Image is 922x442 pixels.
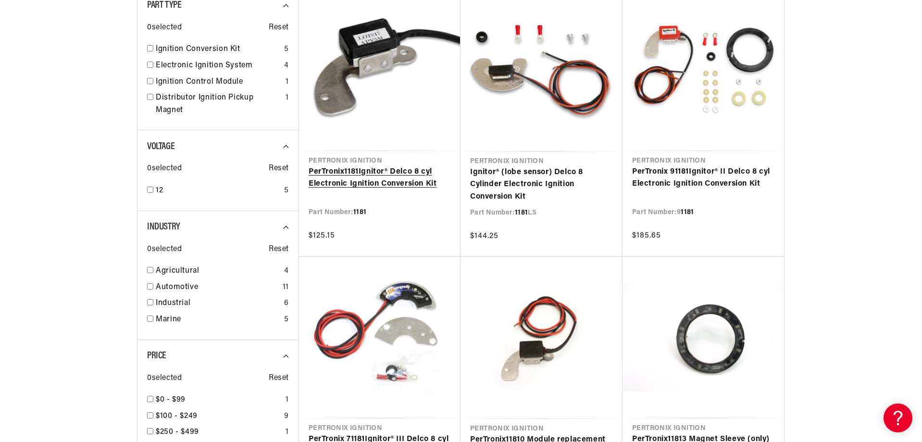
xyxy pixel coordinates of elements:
span: Reset [269,243,289,256]
div: 1 [286,394,289,406]
span: $250 - $499 [156,428,199,436]
div: 9 [284,410,289,423]
div: 11 [283,281,289,294]
a: Ignition Conversion Kit [156,43,280,56]
a: Distributor Ignition Pickup Magnet [156,92,282,116]
span: $100 - $249 [156,412,198,420]
a: Ignitor® (lobe sensor) Delco 8 Cylinder Electronic Ignition Conversion Kit [470,166,613,203]
span: 0 selected [147,372,182,385]
span: Part Type [147,0,181,10]
div: 1 [286,92,289,104]
span: Voltage [147,142,174,152]
span: 0 selected [147,163,182,175]
div: 1 [286,76,289,88]
a: PerTronix1181Ignitor® Delco 8 cyl Electronic Ignition Conversion Kit [309,166,451,190]
a: Ignition Control Module [156,76,282,88]
span: $0 - $99 [156,396,186,404]
span: Reset [269,163,289,175]
span: 0 selected [147,22,182,34]
a: 12 [156,185,280,197]
div: 5 [284,314,289,326]
div: 4 [284,265,289,278]
div: 5 [284,185,289,197]
div: 5 [284,43,289,56]
span: Price [147,351,166,361]
a: Agricultural [156,265,280,278]
div: 6 [284,297,289,310]
a: Electronic Ignition System [156,60,280,72]
a: Industrial [156,297,280,310]
a: Automotive [156,281,279,294]
div: 4 [284,60,289,72]
span: Reset [269,22,289,34]
span: Industry [147,222,180,232]
span: 0 selected [147,243,182,256]
div: 1 [286,426,289,439]
a: PerTronix 91181Ignitor® II Delco 8 cyl Electronic Ignition Conversion Kit [632,166,774,190]
a: Marine [156,314,280,326]
span: Reset [269,372,289,385]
